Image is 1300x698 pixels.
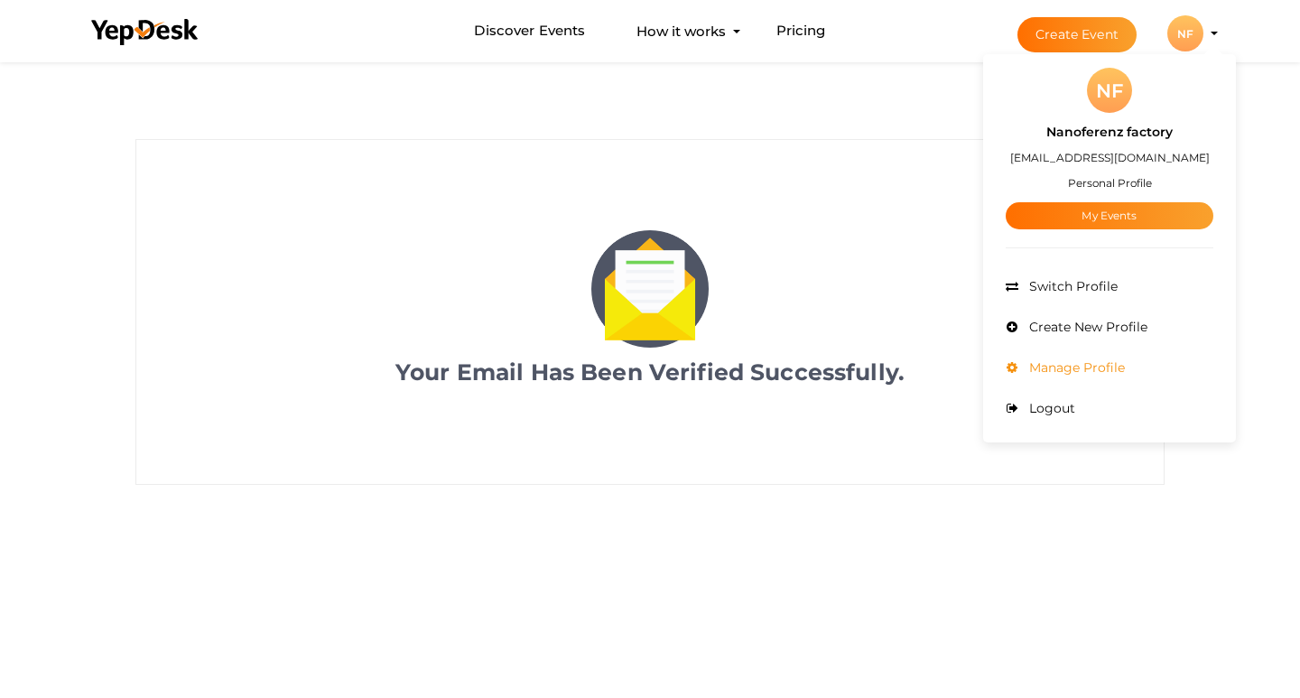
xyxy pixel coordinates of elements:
button: NF [1162,14,1209,52]
small: Personal Profile [1068,176,1152,190]
div: NF [1167,15,1203,51]
a: My Events [1006,202,1213,229]
span: Switch Profile [1025,278,1118,294]
label: Nanoferenz factory [1046,122,1173,143]
div: NF [1087,68,1132,113]
label: Your Email Has Been Verified Successfully. [395,348,905,389]
label: [EMAIL_ADDRESS][DOMAIN_NAME] [1010,147,1210,168]
span: Manage Profile [1025,359,1125,376]
img: letter.png [591,230,709,348]
a: Discover Events [474,14,585,48]
a: Pricing [776,14,826,48]
button: How it works [631,14,731,48]
button: Create Event [1017,17,1137,52]
span: Create New Profile [1025,319,1147,335]
span: Logout [1025,400,1075,416]
profile-pic: NF [1167,27,1203,41]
